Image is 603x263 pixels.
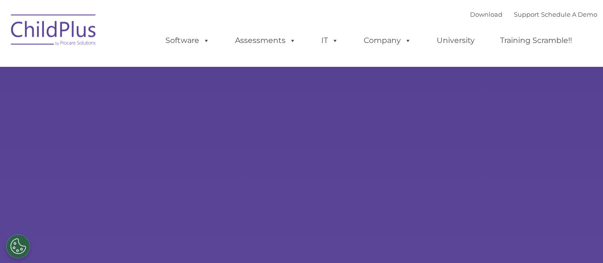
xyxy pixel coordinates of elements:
a: IT [312,31,348,50]
img: ChildPlus by Procare Solutions [6,8,102,55]
a: Training Scramble!! [491,31,582,50]
a: Company [354,31,421,50]
a: Software [156,31,219,50]
a: Assessments [225,31,306,50]
font: | [470,11,597,18]
a: Support [514,11,539,18]
button: Cookies Settings [6,234,30,258]
a: University [427,31,484,50]
a: Download [470,11,502,18]
a: Schedule A Demo [541,11,597,18]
